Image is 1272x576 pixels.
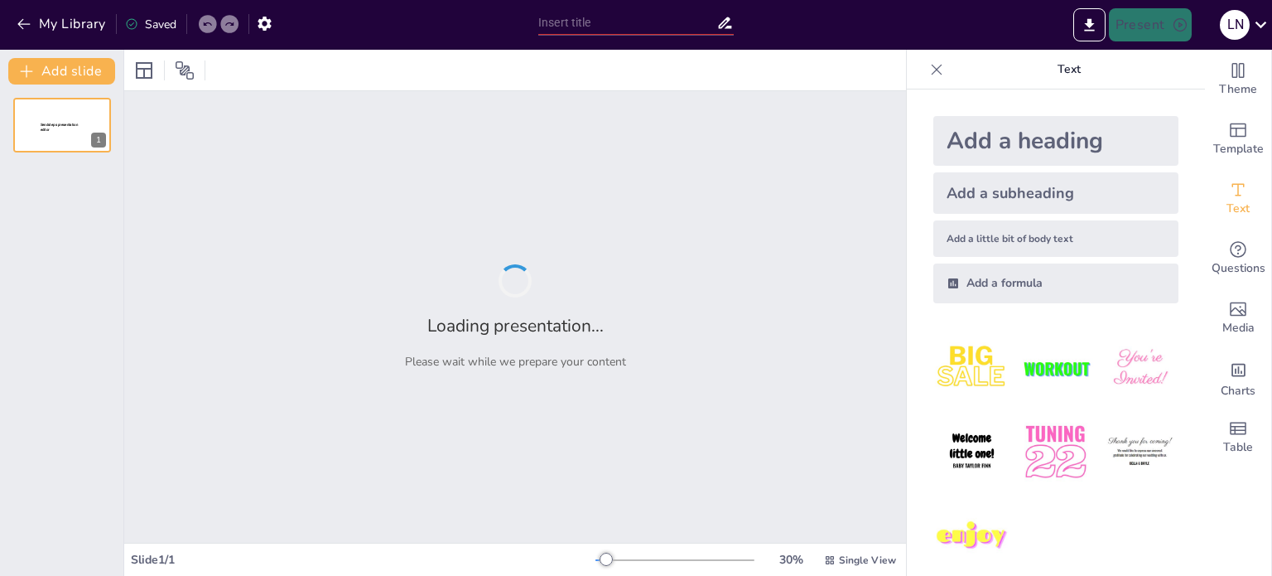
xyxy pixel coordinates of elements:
img: 7.jpeg [933,498,1010,575]
div: Change the overall theme [1205,50,1271,109]
p: Text [950,50,1188,90]
div: 1 [91,133,106,148]
div: Add images, graphics, shapes or video [1205,288,1271,348]
div: Add ready made slides [1205,109,1271,169]
div: Add a little bit of body text [933,220,1178,257]
div: 30 % [771,552,811,568]
button: Present [1109,8,1192,41]
span: Charts [1221,382,1255,400]
button: Export to PowerPoint [1073,8,1106,41]
span: Sendsteps presentation editor [41,123,78,132]
img: 1.jpeg [933,330,1010,407]
div: 1 [13,98,111,152]
div: L N [1220,10,1250,40]
div: Slide 1 / 1 [131,552,595,568]
span: Theme [1219,80,1257,99]
h2: Loading presentation... [427,314,604,337]
div: Add a formula [933,264,1178,303]
div: Add text boxes [1205,169,1271,229]
button: My Library [12,11,113,37]
button: Add slide [8,58,115,85]
span: Text [1226,200,1250,218]
span: Position [175,61,195,80]
p: Please wait while we prepare your content [405,354,626,370]
div: Get real-time input from your audience [1205,229,1271,288]
button: L N [1220,8,1250,41]
img: 4.jpeg [933,414,1010,491]
div: Add charts and graphs [1205,348,1271,408]
div: Layout [131,57,157,84]
div: Saved [125,17,176,32]
div: Add a table [1205,408,1271,467]
span: Table [1223,438,1253,457]
input: Insert title [538,11,716,35]
img: 2.jpeg [1017,330,1094,407]
span: Media [1222,319,1255,337]
img: 3.jpeg [1101,330,1178,407]
img: 5.jpeg [1017,414,1094,491]
span: Single View [839,554,896,567]
div: Add a subheading [933,172,1178,214]
div: Add a heading [933,116,1178,166]
img: 6.jpeg [1101,414,1178,491]
span: Template [1213,140,1264,158]
span: Questions [1212,259,1265,278]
